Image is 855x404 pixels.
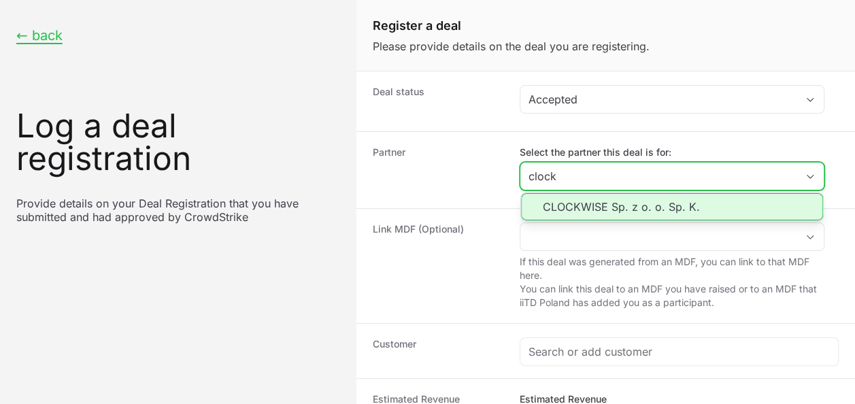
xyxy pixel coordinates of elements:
[373,146,503,195] dt: Partner
[797,163,824,190] div: Close
[373,16,839,35] h1: Register a deal
[529,91,797,107] div: Accepted
[373,222,503,309] dt: Link MDF (Optional)
[16,27,63,44] button: ← back
[16,110,340,175] h1: Log a deal registration
[373,85,503,118] dt: Deal status
[797,223,824,250] div: Open
[529,343,830,360] input: Search or add customer
[373,38,839,54] p: Please provide details on the deal you are registering.
[520,86,824,113] button: Accepted
[16,197,340,224] p: Provide details on your Deal Registration that you have submitted and had approved by CrowdStrike
[520,255,824,309] p: If this deal was generated from an MDF, you can link to that MDF here. You can link this deal to ...
[520,146,824,159] label: Select the partner this deal is for:
[373,337,503,365] dt: Customer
